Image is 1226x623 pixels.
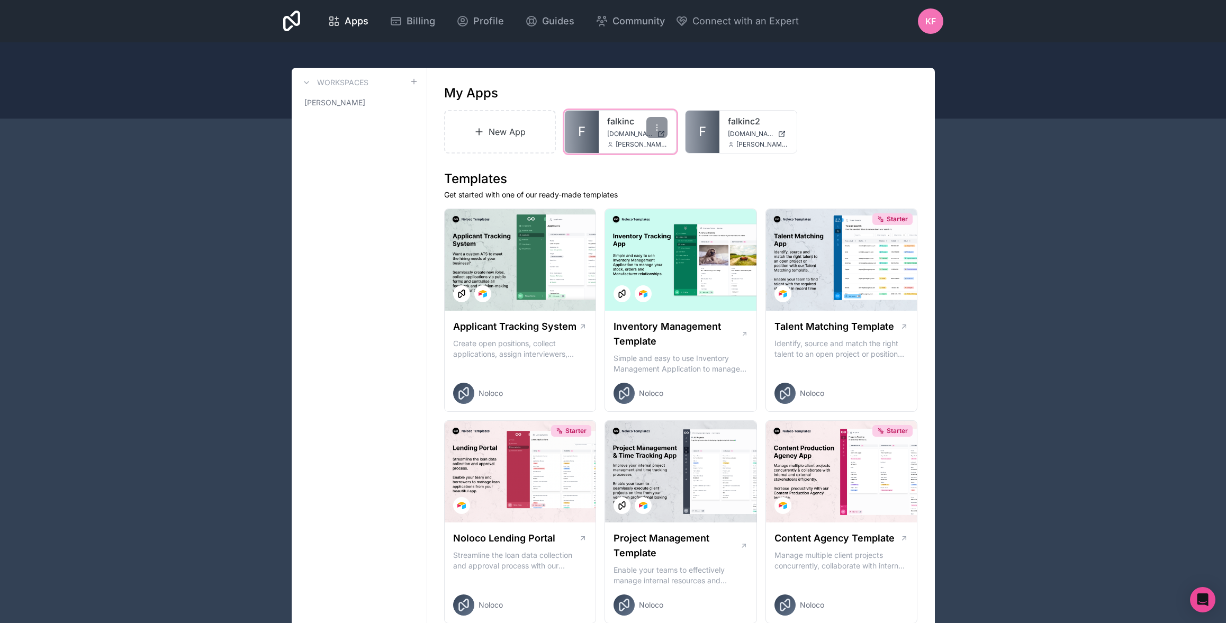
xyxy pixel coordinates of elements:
[779,290,787,298] img: Airtable Logo
[479,290,487,298] img: Airtable Logo
[565,427,587,435] span: Starter
[616,140,668,149] span: [PERSON_NAME][EMAIL_ADDRESS][DOMAIN_NAME]
[453,531,555,546] h1: Noloco Lending Portal
[614,531,740,561] h1: Project Management Template
[457,501,466,510] img: Airtable Logo
[614,565,748,586] p: Enable your teams to effectively manage internal resources and execute client projects on time.
[607,115,668,128] a: falkinc
[675,14,799,29] button: Connect with an Expert
[686,111,719,153] a: F
[444,170,918,187] h1: Templates
[448,10,512,33] a: Profile
[774,319,894,334] h1: Talent Matching Template
[578,123,585,140] span: F
[774,338,909,359] p: Identify, source and match the right talent to an open project or position with our Talent Matchi...
[728,115,788,128] a: falkinc2
[728,130,773,138] span: [DOMAIN_NAME]
[479,600,503,610] span: Noloco
[517,10,583,33] a: Guides
[800,600,824,610] span: Noloco
[317,77,368,88] h3: Workspaces
[453,550,588,571] p: Streamline the loan data collection and approval process with our Lending Portal template.
[453,338,588,359] p: Create open positions, collect applications, assign interviewers, centralise candidate feedback a...
[887,427,908,435] span: Starter
[300,76,368,89] a: Workspaces
[444,189,918,200] p: Get started with one of our ready-made templates
[612,14,665,29] span: Community
[699,123,706,140] span: F
[728,130,788,138] a: [DOMAIN_NAME]
[473,14,504,29] span: Profile
[639,290,647,298] img: Airtable Logo
[345,14,368,29] span: Apps
[607,130,653,138] span: [DOMAIN_NAME]
[614,319,741,349] h1: Inventory Management Template
[319,10,377,33] a: Apps
[639,388,663,399] span: Noloco
[444,85,498,102] h1: My Apps
[736,140,788,149] span: [PERSON_NAME][EMAIL_ADDRESS][DOMAIN_NAME]
[565,111,599,153] a: F
[1190,587,1215,612] div: Open Intercom Messenger
[800,388,824,399] span: Noloco
[587,10,673,33] a: Community
[407,14,435,29] span: Billing
[925,15,936,28] span: KF
[607,130,668,138] a: [DOMAIN_NAME]
[639,600,663,610] span: Noloco
[774,531,895,546] h1: Content Agency Template
[614,353,748,374] p: Simple and easy to use Inventory Management Application to manage your stock, orders and Manufact...
[887,215,908,223] span: Starter
[692,14,799,29] span: Connect with an Expert
[479,388,503,399] span: Noloco
[639,501,647,510] img: Airtable Logo
[381,10,444,33] a: Billing
[304,97,365,108] span: [PERSON_NAME]
[779,501,787,510] img: Airtable Logo
[542,14,574,29] span: Guides
[453,319,576,334] h1: Applicant Tracking System
[774,550,909,571] p: Manage multiple client projects concurrently, collaborate with internal and external stakeholders...
[300,93,418,112] a: [PERSON_NAME]
[444,110,556,154] a: New App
